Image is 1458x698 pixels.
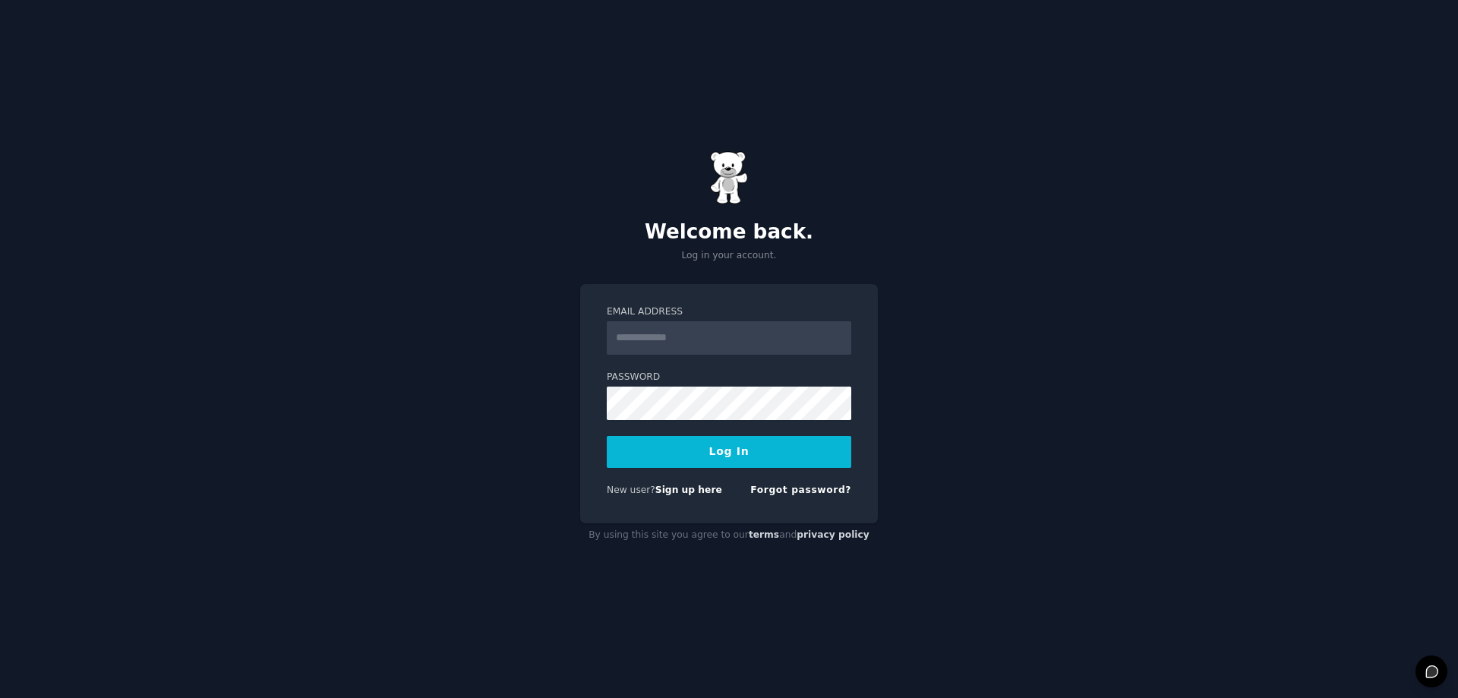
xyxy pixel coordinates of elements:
img: Gummy Bear [710,151,748,204]
label: Email Address [607,305,851,319]
div: By using this site you agree to our and [580,523,878,548]
button: Log In [607,436,851,468]
h2: Welcome back. [580,220,878,245]
label: Password [607,371,851,384]
a: Forgot password? [750,485,851,495]
a: privacy policy [797,529,869,540]
a: terms [749,529,779,540]
span: New user? [607,485,655,495]
a: Sign up here [655,485,722,495]
p: Log in your account. [580,249,878,263]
